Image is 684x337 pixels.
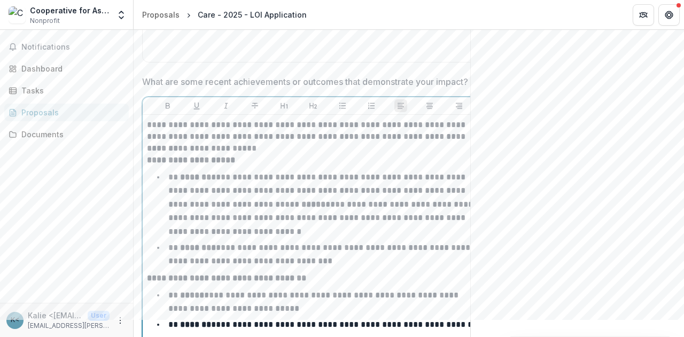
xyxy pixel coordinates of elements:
[114,314,127,327] button: More
[30,16,60,26] span: Nonprofit
[9,6,26,23] img: Cooperative for Assistance and Relief Everywhere, Inc.
[278,99,291,112] button: Heading 1
[4,82,129,99] a: Tasks
[21,107,120,118] div: Proposals
[4,38,129,56] button: Notifications
[28,321,110,331] p: [EMAIL_ADDRESS][PERSON_NAME][DOMAIN_NAME]
[4,126,129,143] a: Documents
[142,9,180,20] div: Proposals
[4,104,129,121] a: Proposals
[142,75,468,88] p: What are some recent achievements or outcomes that demonstrate your impact?
[21,129,120,140] div: Documents
[307,99,320,112] button: Heading 2
[365,99,378,112] button: Ordered List
[28,310,83,321] p: Kalie <[EMAIL_ADDRESS][PERSON_NAME][DOMAIN_NAME]>
[633,4,654,26] button: Partners
[138,7,184,22] a: Proposals
[453,99,465,112] button: Align Right
[21,63,120,74] div: Dashboard
[336,99,349,112] button: Bullet List
[114,4,129,26] button: Open entity switcher
[423,99,436,112] button: Align Center
[161,99,174,112] button: Bold
[138,7,311,22] nav: breadcrumb
[30,5,110,16] div: Cooperative for Assistance and Relief Everywhere, Inc.
[220,99,232,112] button: Italicize
[248,99,261,112] button: Strike
[88,311,110,320] p: User
[394,99,407,112] button: Align Left
[21,43,125,52] span: Notifications
[4,60,129,77] a: Dashboard
[658,4,680,26] button: Get Help
[21,85,120,96] div: Tasks
[11,317,19,324] div: Kalie <kalie.lasiter@care.org>
[190,99,203,112] button: Underline
[198,9,307,20] div: Care - 2025 - LOI Application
